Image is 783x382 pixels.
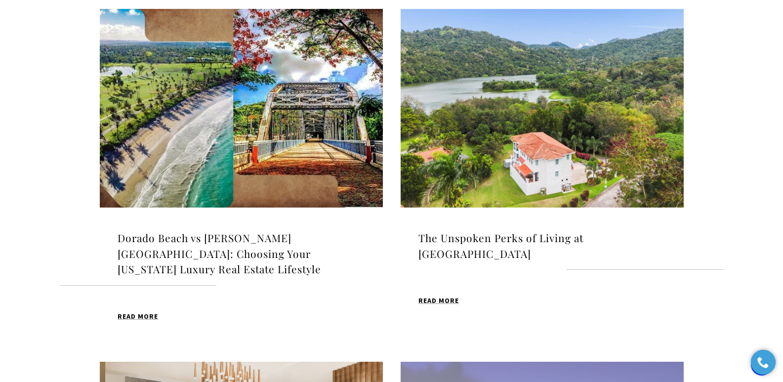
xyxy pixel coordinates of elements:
[401,9,684,345] a: The Unspoken Perks of Living at Emerald Lake Plantation The Unspoken Perks of Living at [GEOGRAPH...
[401,9,684,208] img: The Unspoken Perks of Living at Emerald Lake Plantation
[100,9,383,345] a: Dorado Beach vs Trujillo Alto: Choosing Your Puerto Rico Luxury Real Estate Lifestyle Dorado Beac...
[418,230,666,261] h4: The Unspoken Perks of Living at [GEOGRAPHIC_DATA]
[118,313,158,320] span: Read MORE
[118,230,365,277] h4: Dorado Beach vs [PERSON_NAME][GEOGRAPHIC_DATA]: Choosing Your [US_STATE] Luxury Real Estate Lifes...
[100,9,383,208] img: Dorado Beach vs Trujillo Alto: Choosing Your Puerto Rico Luxury Real Estate Lifestyle
[418,297,459,304] span: Read MORE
